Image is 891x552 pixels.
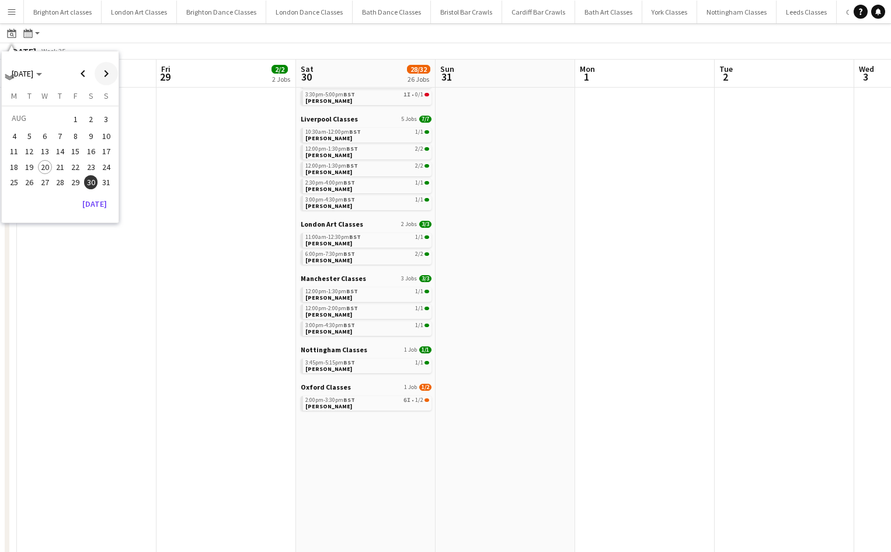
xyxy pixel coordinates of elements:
button: 20-08-2025 [37,159,53,175]
button: Previous month [71,62,95,85]
div: 26 Jobs [408,75,430,84]
button: Bath Dance Classes [353,1,431,23]
span: 19 [23,160,37,174]
button: Bath Art Classes [575,1,642,23]
div: • [305,92,429,98]
span: 2:00pm-3:30pm [305,397,355,403]
span: 22 [68,160,82,174]
a: Oxford Classes1 Job1/2 [301,383,431,391]
span: Chloe Whiles [305,239,352,247]
a: 3:30pm-5:00pmBST1I•0/1[PERSON_NAME] [305,91,429,104]
a: Liverpool Classes5 Jobs7/7 [301,114,431,123]
span: 6 [38,129,52,143]
button: 13-08-2025 [37,144,53,159]
span: Shelley Hooper [305,202,352,210]
button: 04-08-2025 [6,129,22,144]
button: 23-08-2025 [83,159,98,175]
span: 3:00pm-4:30pm [305,197,355,203]
span: Fri [161,64,170,74]
span: Oxford Classes [301,383,351,391]
a: Nottingham Classes1 Job1/1 [301,345,431,354]
button: 14-08-2025 [53,144,68,159]
span: 4 [7,129,21,143]
span: 12:00pm-1:30pm [305,289,358,294]
span: Remi Mckenzie [305,185,352,193]
button: Brighton Dance Classes [177,1,266,23]
span: 3 [99,111,113,127]
span: Charlotte Blackwell [305,134,352,142]
span: 1 Job [404,346,417,353]
a: 11:00am-12:30pmBST1/1[PERSON_NAME] [305,233,429,247]
span: 31 [99,175,113,189]
span: 2/2 [415,163,423,169]
span: S [89,91,93,101]
span: 11:00am-12:30pm [305,234,361,240]
span: 1/1 [415,289,423,294]
span: 3:30pm-5:00pm [305,92,355,98]
td: AUG [6,110,68,129]
span: BST [343,179,355,186]
button: 31-08-2025 [99,175,114,190]
span: 0/1 [415,92,423,98]
span: Rachel Dakin [305,311,352,318]
span: 1/1 [424,324,429,327]
span: London Art Classes [301,220,363,228]
span: 24 [99,160,113,174]
span: BST [346,287,358,295]
a: 10:30am-12:00pmBST1/1[PERSON_NAME] [305,128,429,141]
span: BST [343,359,355,366]
div: [DATE] [9,46,36,57]
span: 12:00pm-1:30pm [305,163,358,169]
button: 05-08-2025 [22,129,37,144]
button: 16-08-2025 [83,144,98,159]
span: 3 [857,70,874,84]
span: 9 [84,129,98,143]
span: 1/1 [424,290,429,293]
span: Nottingham Classes [301,345,367,354]
span: 28 [53,175,67,189]
span: Sally Irvine [305,97,352,105]
span: 12:00pm-1:30pm [305,146,358,152]
span: 1/1 [424,181,429,185]
button: 02-08-2025 [83,110,98,129]
a: Manchester Classes3 Jobs3/3 [301,274,431,283]
a: 12:00pm-1:30pmBST1/1[PERSON_NAME] [305,287,429,301]
span: 1/2 [419,384,431,391]
a: 12:00pm-1:30pmBST2/2[PERSON_NAME] [305,145,429,158]
button: 07-08-2025 [53,129,68,144]
button: 22-08-2025 [68,159,83,175]
button: 21-08-2025 [53,159,68,175]
a: 3:45pm-5:15pmBST1/1[PERSON_NAME] [305,359,429,372]
span: 28/32 [407,65,430,74]
button: London Dance Classes [266,1,353,23]
span: 1/1 [415,322,423,328]
span: 1/1 [419,346,431,353]
span: 1/1 [415,180,423,186]
span: 3/3 [419,221,431,228]
button: 03-08-2025 [99,110,114,129]
span: 29 [159,70,170,84]
span: BST [343,396,355,404]
span: Chloe-Leigh Thomas [305,151,352,159]
span: 10 [99,129,113,143]
button: 19-08-2025 [22,159,37,175]
span: 1 [68,111,82,127]
button: 18-08-2025 [6,159,22,175]
span: BST [346,162,358,169]
div: Oxford Classes1 Job1/22:00pm-3:30pmBST6I•1/2[PERSON_NAME] [301,383,431,413]
button: 01-08-2025 [68,110,83,129]
span: 3 Jobs [401,275,417,282]
button: 12-08-2025 [22,144,37,159]
span: BST [349,233,361,241]
span: 30 [84,175,98,189]
span: 29 [68,175,82,189]
span: 1/1 [424,130,429,134]
span: 6:00pm-7:30pm [305,251,355,257]
span: 14 [53,145,67,159]
a: 12:00pm-1:30pmBST2/2[PERSON_NAME] [305,162,429,175]
span: 2 [718,70,733,84]
span: Week 35 [39,47,68,55]
span: 1/1 [415,234,423,240]
span: [DATE] [12,68,33,79]
span: 17 [99,145,113,159]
